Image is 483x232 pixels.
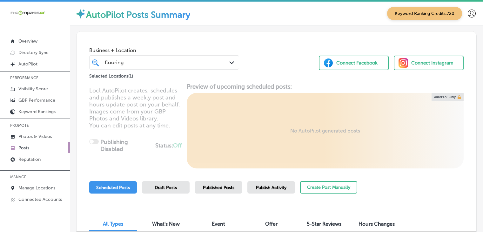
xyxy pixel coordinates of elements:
p: Directory Sync [18,50,49,55]
span: Business + Location [89,47,239,53]
p: Connected Accounts [18,197,62,202]
span: 5-Star Reviews [307,221,341,227]
span: Publish Activity [256,185,286,190]
p: Visibility Score [18,86,48,92]
p: Photos & Videos [18,134,52,139]
span: What's New [152,221,180,227]
p: Reputation [18,157,41,162]
span: Offer [265,221,278,227]
p: Keyword Rankings [18,109,56,114]
span: All Types [103,221,123,227]
label: AutoPilot Posts Summary [86,10,190,20]
div: Connect Facebook [336,58,378,68]
span: Event [212,221,225,227]
button: Connect Instagram [394,56,464,70]
p: GBP Performance [18,98,55,103]
span: Draft Posts [155,185,177,190]
button: Create Post Manually [300,181,357,194]
p: Selected Locations ( 1 ) [89,71,133,79]
img: autopilot-icon [75,8,86,19]
p: Overview [18,38,37,44]
p: Manage Locations [18,185,55,191]
span: Published Posts [203,185,234,190]
span: Scheduled Posts [96,185,130,190]
span: Hours Changes [359,221,395,227]
div: Connect Instagram [411,58,453,68]
span: Keyword Ranking Credits: 720 [387,7,462,20]
img: 660ab0bf-5cc7-4cb8-ba1c-48b5ae0f18e60NCTV_CLogo_TV_Black_-500x88.png [10,10,45,16]
p: Posts [18,145,29,151]
button: Connect Facebook [319,56,389,70]
p: AutoPilot [18,61,37,67]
